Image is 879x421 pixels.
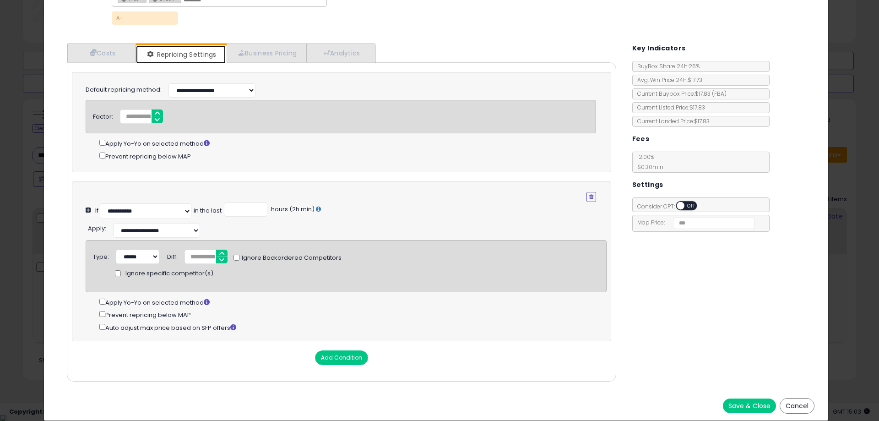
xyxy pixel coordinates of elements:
span: hours (2h min) [270,205,315,213]
div: Type: [93,250,109,262]
span: Ignore specific competitor(s) [125,269,213,278]
h5: Fees [632,133,650,145]
div: : [88,221,106,233]
span: Avg. Win Price 24h: $17.73 [633,76,702,84]
div: in the last [194,207,222,215]
span: ( FBA ) [712,90,727,98]
h5: Settings [632,179,663,191]
div: Factor: [93,109,113,121]
a: Business Pricing [227,44,307,62]
a: Repricing Settings [136,45,226,64]
a: Costs [67,44,136,62]
div: Prevent repricing below MAP [99,309,606,320]
span: Map Price: [633,219,755,226]
span: 12.00 % [633,153,663,171]
span: $17.83 [695,90,727,98]
span: Current Landed Price: $17.83 [633,117,710,125]
button: Cancel [780,398,814,414]
span: OFF [684,202,699,210]
p: A+ [112,11,178,25]
span: BuyBox Share 24h: 26% [633,62,700,70]
span: Ignore Backordered Competitors [239,254,342,262]
button: Add Condition [315,350,368,365]
button: Save & Close [723,399,776,413]
div: Auto adjust max price based on SFP offers [99,322,606,333]
h5: Key Indicators [632,43,686,54]
i: Remove Condition [589,194,593,200]
span: $0.30 min [633,163,663,171]
a: Analytics [307,44,374,62]
div: Prevent repricing below MAP [99,151,596,161]
span: Current Listed Price: $17.83 [633,104,705,111]
span: Consider CPT: [633,202,709,210]
div: Apply Yo-Yo on selected method [99,297,606,307]
span: Apply [88,224,105,233]
div: Apply Yo-Yo on selected method [99,138,596,148]
label: Default repricing method: [86,86,162,94]
div: Diff: [167,250,178,262]
span: Current Buybox Price: [633,90,727,98]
